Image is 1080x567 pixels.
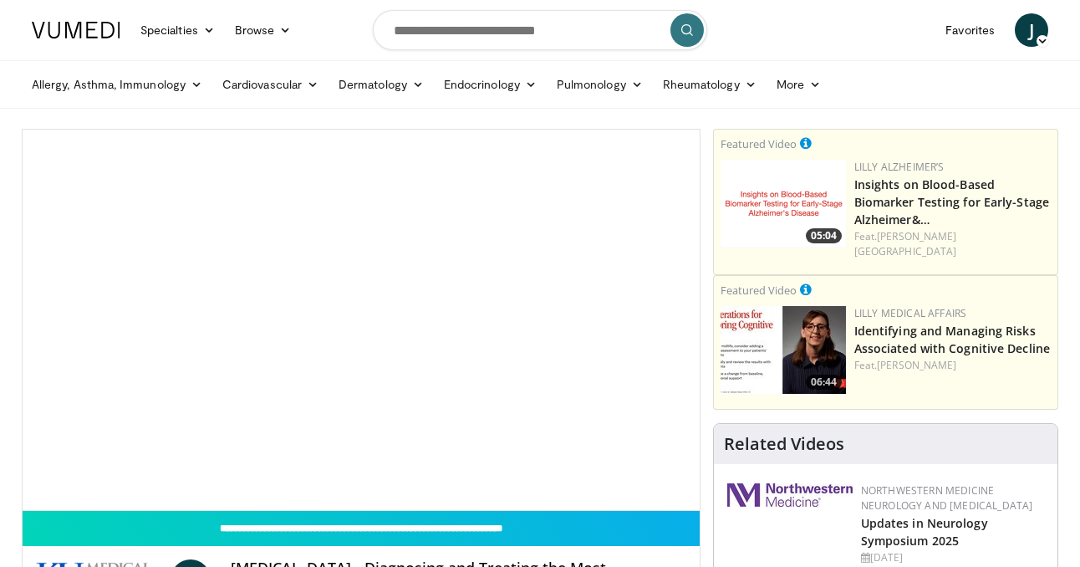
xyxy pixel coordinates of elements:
[225,13,302,47] a: Browse
[212,68,329,101] a: Cardiovascular
[721,160,846,248] a: 05:04
[806,375,842,390] span: 06:44
[861,550,1044,565] div: [DATE]
[23,130,700,511] video-js: Video Player
[935,13,1005,47] a: Favorites
[854,160,945,174] a: Lilly Alzheimer’s
[877,358,956,372] a: [PERSON_NAME]
[724,434,844,454] h4: Related Videos
[1015,13,1048,47] a: J
[854,358,1051,373] div: Feat.
[854,323,1050,356] a: Identifying and Managing Risks Associated with Cognitive Decline
[22,68,212,101] a: Allergy, Asthma, Immunology
[854,229,1051,259] div: Feat.
[854,229,957,258] a: [PERSON_NAME][GEOGRAPHIC_DATA]
[806,228,842,243] span: 05:04
[721,306,846,394] img: fc5f84e2-5eb7-4c65-9fa9-08971b8c96b8.jpg.150x105_q85_crop-smart_upscale.jpg
[861,515,988,549] a: Updates in Neurology Symposium 2025
[32,22,120,38] img: VuMedi Logo
[653,68,767,101] a: Rheumatology
[854,176,1049,227] a: Insights on Blood-Based Biomarker Testing for Early-Stage Alzheimer&…
[329,68,434,101] a: Dermatology
[434,68,547,101] a: Endocrinology
[721,283,797,298] small: Featured Video
[721,306,846,394] a: 06:44
[130,13,225,47] a: Specialties
[721,160,846,248] img: 89d2bcdb-a0e3-4b93-87d8-cca2ef42d978.png.150x105_q85_crop-smart_upscale.png
[854,306,967,320] a: Lilly Medical Affairs
[721,136,797,151] small: Featured Video
[727,483,853,507] img: 2a462fb6-9365-492a-ac79-3166a6f924d8.png.150x105_q85_autocrop_double_scale_upscale_version-0.2.jpg
[373,10,707,50] input: Search topics, interventions
[547,68,653,101] a: Pulmonology
[767,68,831,101] a: More
[861,483,1033,513] a: Northwestern Medicine Neurology and [MEDICAL_DATA]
